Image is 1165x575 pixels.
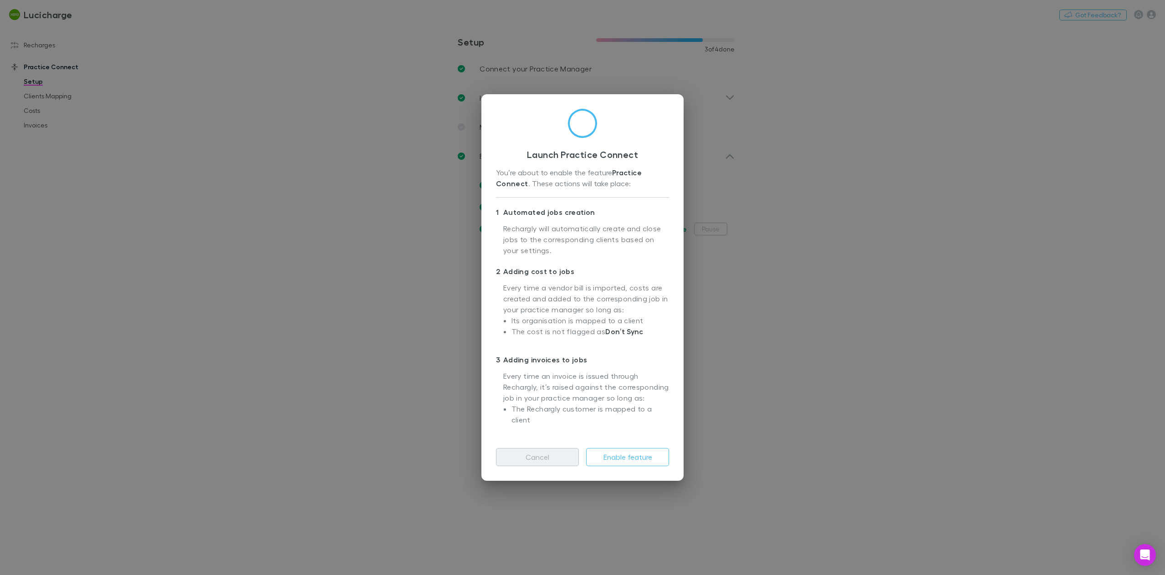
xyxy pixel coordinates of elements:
[511,403,669,425] li: The Rechargly customer is mapped to a client
[496,205,669,219] p: Automated jobs creation
[496,207,503,218] div: 1
[605,327,644,336] strong: Don’t Sync
[496,354,503,365] div: 3
[496,167,669,190] div: You’re about to enable the feature . These actions will take place:
[496,149,669,160] h3: Launch Practice Connect
[586,448,669,466] button: Enable feature
[1134,544,1156,566] div: Open Intercom Messenger
[503,223,669,260] p: Rechargly will automatically create and close jobs to the corresponding clients based on your set...
[511,326,669,337] li: The cost is not flagged as
[496,448,579,466] button: Cancel
[496,266,503,277] div: 2
[503,282,669,349] p: Every time a vendor bill is imported, costs are created and added to the corresponding job in you...
[511,315,669,326] li: Its organisation is mapped to a client
[496,352,669,367] p: Adding invoices to jobs
[496,264,669,279] p: Adding cost to jobs
[503,371,669,437] p: Every time an invoice is issued through Rechargly, it’s raised against the corresponding job in y...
